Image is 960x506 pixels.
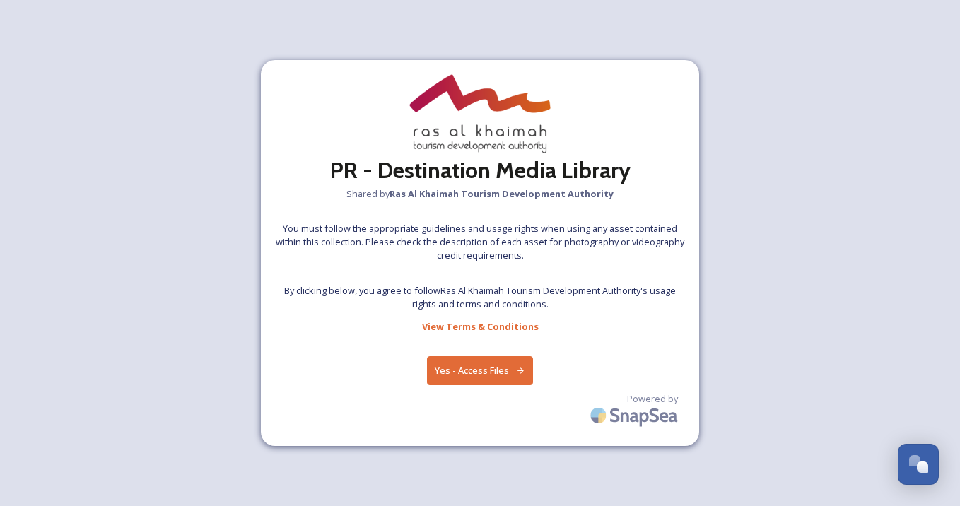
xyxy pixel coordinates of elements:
img: raktda_eng_new-stacked-logo_rgb.png [409,74,551,153]
img: SnapSea Logo [586,399,685,432]
h2: PR - Destination Media Library [330,153,631,187]
strong: Ras Al Khaimah Tourism Development Authority [390,187,614,200]
button: Yes - Access Files [427,356,533,385]
span: You must follow the appropriate guidelines and usage rights when using any asset contained within... [275,222,685,263]
span: By clicking below, you agree to follow Ras Al Khaimah Tourism Development Authority 's usage righ... [275,284,685,311]
a: View Terms & Conditions [422,318,539,335]
button: Open Chat [898,444,939,485]
strong: View Terms & Conditions [422,320,539,333]
span: Shared by [346,187,614,201]
span: Powered by [627,392,678,406]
